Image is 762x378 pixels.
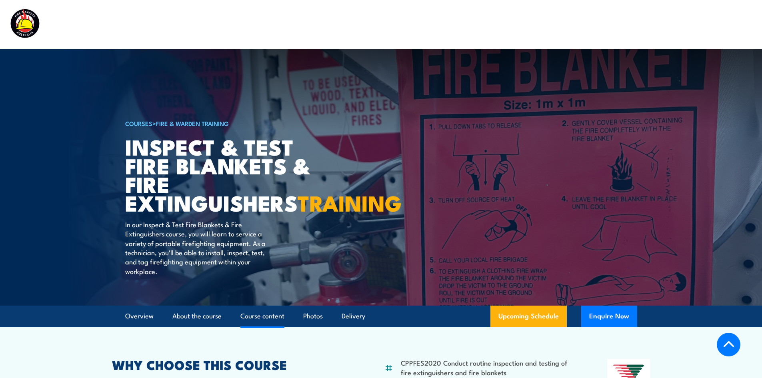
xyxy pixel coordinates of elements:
a: Contact [699,14,724,35]
li: CPPFES2020 Conduct routine inspection and testing of fire extinguishers and fire blankets [401,358,568,377]
a: About Us [554,14,584,35]
a: Fire & Warden Training [156,119,229,128]
button: Enquire Now [581,306,637,327]
a: Courses [328,14,353,35]
a: COURSES [125,119,152,128]
h6: > [125,118,323,128]
a: Photos [303,306,323,327]
a: Overview [125,306,154,327]
a: Emergency Response Services [441,14,536,35]
a: Learner Portal [636,14,682,35]
a: About the course [172,306,222,327]
h2: WHY CHOOSE THIS COURSE [112,359,346,370]
a: Delivery [342,306,365,327]
a: Upcoming Schedule [490,306,567,327]
a: Course content [240,306,284,327]
a: Course Calendar [370,14,424,35]
p: In our Inspect & Test Fire Blankets & Fire Extinguishers course, you will learn to service a vari... [125,220,271,276]
a: News [601,14,619,35]
strong: TRAINING [298,186,402,219]
h1: Inspect & Test Fire Blankets & Fire Extinguishers [125,137,323,212]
